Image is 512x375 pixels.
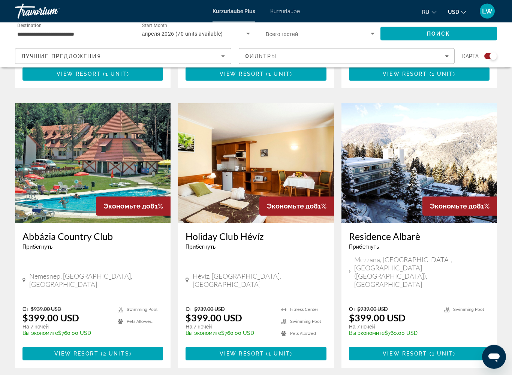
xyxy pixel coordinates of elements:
span: ( ) [264,351,292,357]
mat-select: Sort by [21,52,225,61]
span: От [349,306,355,312]
span: Pets Allowed [127,319,153,324]
font: USD [448,9,459,15]
span: Swimming Pool [290,319,321,324]
span: Фильтры [245,53,277,59]
img: Residence Albarè [341,103,497,223]
span: View Resort [220,71,264,77]
img: Abbázia Country Club [15,103,171,223]
p: $399.00 USD [349,312,406,324]
span: 1 unit [105,71,127,77]
span: 1 unit [268,71,290,77]
span: $939.00 USD [194,306,225,312]
span: ( ) [264,71,292,77]
span: Прибегнуть [186,244,216,250]
p: На 7 ночей [186,324,273,330]
a: Kurzurlaube Plus [213,8,255,14]
p: На 7 ночей [349,324,437,330]
span: View Resort [220,351,264,357]
span: Nemesnep, [GEOGRAPHIC_DATA], [GEOGRAPHIC_DATA] [29,272,163,289]
span: Экономьте до [430,202,477,210]
span: View Resort [383,71,427,77]
span: Экономьте до [267,202,314,210]
span: View Resort [57,71,101,77]
p: На 7 ночей [22,324,110,330]
span: ( ) [427,351,455,357]
div: 81% [96,197,171,216]
button: Filters [239,48,455,64]
div: 81% [422,197,497,216]
button: Währung ändern [448,6,466,17]
button: View Resort(1 unit) [349,67,490,81]
span: $939.00 USD [31,306,61,312]
span: Mezzana, [GEOGRAPHIC_DATA], [GEOGRAPHIC_DATA] ([GEOGRAPHIC_DATA]), [GEOGRAPHIC_DATA] [354,256,490,289]
span: Экономьте до [103,202,150,210]
input: Select destination [17,30,126,39]
span: 1 unit [268,351,290,357]
button: View Resort(1 unit) [22,67,163,81]
div: 81% [259,197,334,216]
span: Start Month [142,23,167,28]
span: Destination [17,23,42,28]
a: Travorium [15,1,90,21]
span: Поиск [427,31,451,37]
button: Sprache ändern [422,6,437,17]
img: Holiday Club Hévíz [178,103,334,223]
font: ru [422,9,430,15]
span: Fitness Center [290,307,318,312]
span: View Resort [54,351,99,357]
span: Swimming Pool [453,307,484,312]
span: Hévíz, [GEOGRAPHIC_DATA], [GEOGRAPHIC_DATA] [193,272,326,289]
span: 1 unit [432,71,454,77]
button: Benutzermenü [478,3,497,19]
button: View Resort(1 unit) [186,347,326,361]
iframe: Schaltfläche zum Öffnen des Messaging-Fensters [482,345,506,369]
span: 1 unit [432,351,454,357]
p: $760.00 USD [22,330,110,336]
span: $939.00 USD [357,306,388,312]
a: Abbázia Country Club [22,231,163,242]
span: Вы экономите [349,330,385,336]
span: карта [462,51,479,61]
span: Вы экономите [186,330,221,336]
span: Вы экономите [22,330,58,336]
a: Residence Albarè [349,231,490,242]
button: Search [380,27,497,40]
font: LW [482,7,493,15]
p: $760.00 USD [186,330,273,336]
a: Holiday Club Hévíz [186,231,326,242]
p: $399.00 USD [186,312,242,324]
span: апреля 2026 (70 units available) [142,31,223,37]
button: View Resort(2 units) [22,347,163,361]
p: $760.00 USD [349,330,437,336]
span: View Resort [383,351,427,357]
span: 2 units [103,351,129,357]
span: ( ) [427,71,455,77]
button: View Resort(1 unit) [349,347,490,361]
span: От [186,306,192,312]
span: ( ) [99,351,132,357]
span: Прибегнуть [349,244,379,250]
span: ( ) [101,71,129,77]
p: $399.00 USD [22,312,79,324]
span: Pets Allowed [290,331,316,336]
span: Прибегнуть [22,244,52,250]
span: От [22,306,29,312]
span: Всего гостей [266,31,298,37]
a: Kurzurlaube [270,8,300,14]
button: View Resort(1 unit) [186,67,326,81]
